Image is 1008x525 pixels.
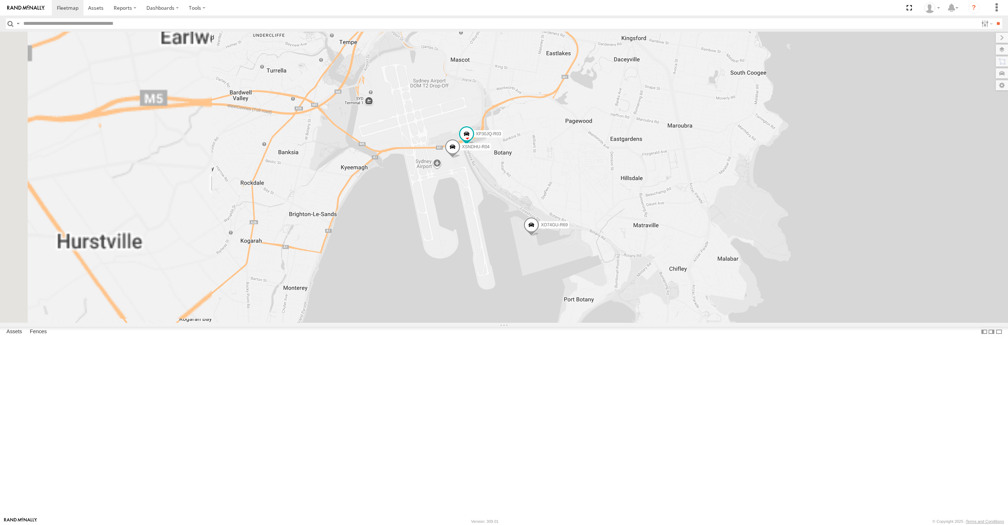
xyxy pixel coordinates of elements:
span: XO74GU-R69 [541,222,568,227]
div: Version: 309.01 [471,519,499,524]
a: Visit our Website [4,518,37,525]
div: Quang MAC [922,3,943,13]
span: XSNDHU-R04 [462,144,490,149]
label: Fences [26,327,50,337]
label: Hide Summary Table [995,327,1003,337]
a: Terms and Conditions [966,519,1004,524]
i: ? [968,2,980,14]
span: XP30JQ-R03 [476,131,501,136]
label: Dock Summary Table to the Right [988,327,995,337]
label: Search Query [15,18,21,29]
label: Search Filter Options [979,18,994,29]
label: Map Settings [996,80,1008,90]
img: rand-logo.svg [7,5,45,10]
label: Dock Summary Table to the Left [981,327,988,337]
label: Assets [3,327,26,337]
div: © Copyright 2025 - [932,519,1004,524]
